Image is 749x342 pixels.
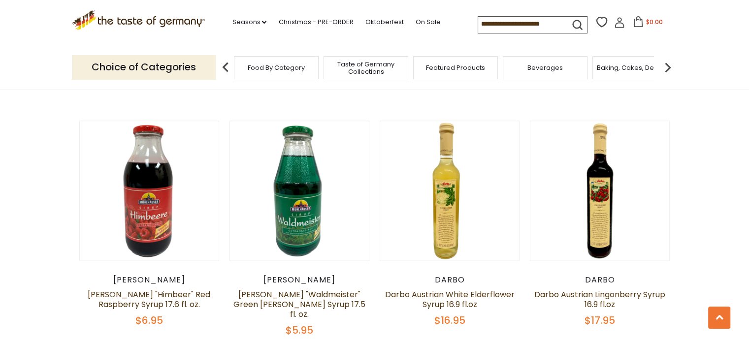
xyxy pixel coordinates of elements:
[88,289,210,310] a: [PERSON_NAME] "Himbeer" Red Raspberry Syrup 17.6 fl. oz.
[230,121,369,260] img: Muehlhauser "Waldmeister" Green Woodruff Syrup 17.5 fl. oz.
[248,64,305,71] a: Food By Category
[326,61,405,75] a: Taste of Germany Collections
[380,275,520,285] div: Darbo
[530,275,670,285] div: Darbo
[658,58,678,77] img: next arrow
[216,58,235,77] img: previous arrow
[530,121,670,260] img: Darbo Austrian Lingonberry Syrup 16.9 fl.oz
[415,17,440,28] a: On Sale
[646,18,662,26] span: $0.00
[627,16,669,31] button: $0.00
[527,64,563,71] a: Beverages
[385,289,515,310] a: Darbo Austrian White Elderflower Syrup 16.9 fl.oz
[365,17,403,28] a: Oktoberfest
[229,275,370,285] div: [PERSON_NAME]
[597,64,673,71] a: Baking, Cakes, Desserts
[233,289,365,320] a: [PERSON_NAME] "Waldmeister" Green [PERSON_NAME] Syrup 17.5 fl. oz.
[534,289,665,310] a: Darbo Austrian Lingonberry Syrup 16.9 fl.oz
[585,313,615,327] span: $17.95
[278,17,353,28] a: Christmas - PRE-ORDER
[232,17,266,28] a: Seasons
[434,313,465,327] span: $16.95
[80,121,219,260] img: Muehlhauser "Himbeer" Red Raspberry Syrup 17.6 fl. oz.
[72,55,216,79] p: Choice of Categories
[286,323,313,337] span: $5.95
[380,121,520,260] img: Darbo Austrian White Elderflower Syrup 16.9 fl.oz
[79,275,220,285] div: [PERSON_NAME]
[426,64,485,71] a: Featured Products
[135,313,163,327] span: $6.95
